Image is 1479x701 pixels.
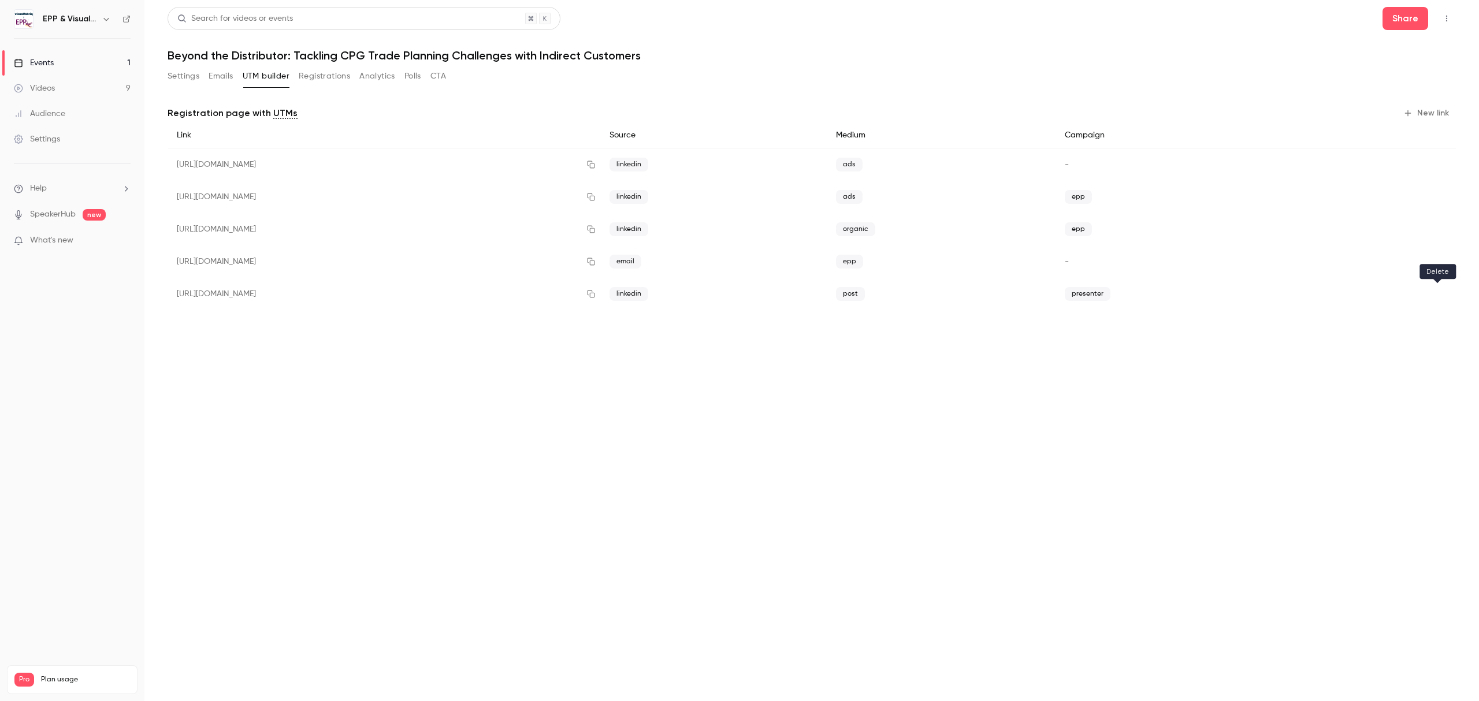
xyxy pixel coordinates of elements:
span: organic [836,222,875,236]
span: ads [836,158,863,171]
button: Polls [404,67,421,85]
span: What's new [30,234,73,247]
button: UTM builder [243,67,289,85]
button: CTA [430,67,446,85]
div: Events [14,57,54,69]
span: linkedin [610,158,648,171]
img: EPP & Visualfabriq [14,10,33,28]
span: ads [836,190,863,204]
a: UTMs [273,106,298,120]
li: help-dropdown-opener [14,182,131,195]
span: Help [30,182,47,195]
button: Share [1383,7,1428,30]
div: Settings [14,133,60,145]
span: - [1065,258,1069,266]
span: Plan usage [41,675,130,684]
div: [URL][DOMAIN_NAME] [168,213,600,245]
span: linkedin [610,190,648,204]
span: presenter [1065,287,1110,301]
span: epp [1065,190,1092,204]
span: email [610,255,641,269]
button: New link [1399,104,1456,122]
div: Videos [14,83,55,94]
span: post [836,287,865,301]
h1: Beyond the Distributor: Tackling CPG Trade Planning Challenges with Indirect Customers [168,49,1456,62]
div: Source [600,122,827,148]
span: Pro [14,673,34,687]
button: Settings [168,67,199,85]
span: linkedin [610,287,648,301]
div: Search for videos or events [177,13,293,25]
a: SpeakerHub [30,208,76,221]
span: epp [836,255,863,269]
div: [URL][DOMAIN_NAME] [168,278,600,310]
button: Analytics [359,67,395,85]
span: epp [1065,222,1092,236]
span: new [83,209,106,221]
div: [URL][DOMAIN_NAME] [168,181,600,213]
div: Audience [14,108,65,120]
span: linkedin [610,222,648,236]
div: Link [168,122,600,148]
div: [URL][DOMAIN_NAME] [168,148,600,181]
h6: EPP & Visualfabriq [43,13,97,25]
button: Registrations [299,67,350,85]
div: Medium [827,122,1056,148]
div: [URL][DOMAIN_NAME] [168,245,600,278]
p: Registration page with [168,106,298,120]
div: Campaign [1056,122,1310,148]
button: Emails [209,67,233,85]
span: - [1065,161,1069,169]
